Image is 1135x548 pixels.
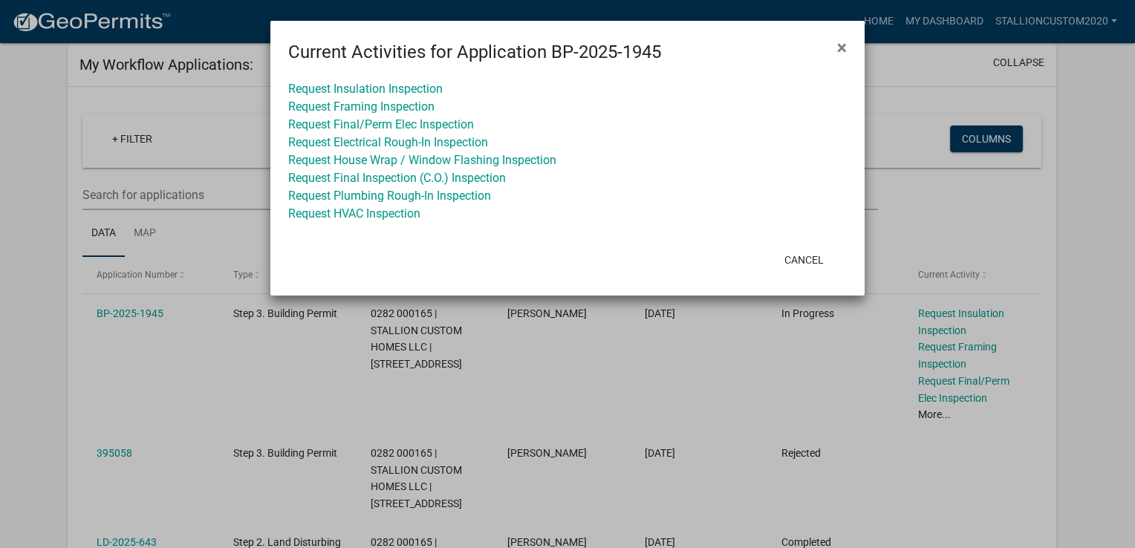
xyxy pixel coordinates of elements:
a: Request HVAC Inspection [288,206,420,221]
a: Request Plumbing Rough-In Inspection [288,189,491,203]
button: Cancel [773,247,836,273]
button: Close [825,27,859,68]
a: Request Electrical Rough-In Inspection [288,135,488,149]
a: Request House Wrap / Window Flashing Inspection [288,153,556,167]
span: × [837,37,847,58]
a: Request Framing Inspection [288,100,435,114]
a: Request Final/Perm Elec Inspection [288,117,474,131]
h4: Current Activities for Application BP-2025-1945 [288,39,661,65]
a: Request Insulation Inspection [288,82,443,96]
a: Request Final Inspection (C.O.) Inspection [288,171,506,185]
